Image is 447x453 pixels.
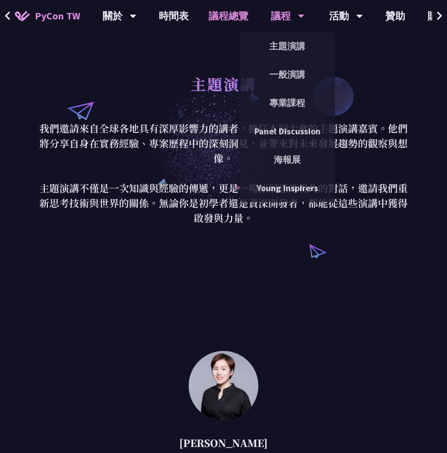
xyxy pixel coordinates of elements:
[239,148,335,171] a: 海報展
[239,91,335,114] a: 專業課程
[35,8,80,23] span: PyCon TW
[239,63,335,86] a: 一般演講
[15,11,30,21] img: Home icon of PyCon TW 2025
[239,34,335,58] a: 主題演講
[191,69,256,99] h1: 主題演講
[239,176,335,200] a: Young Inspirers
[35,121,412,226] p: 我們邀請來自全球各地具有深厚影響力的講者，擔任本屆大會的主題演講嘉賓。他們將分享自身在實務經驗、專案歷程中的深刻洞見，並帶來對未來發展趨勢的觀察與想像。 主題演講不僅是一次知識與經驗的傳遞，更是...
[5,3,90,28] a: PyCon TW
[239,119,335,143] a: Panel Discussion
[189,351,258,421] img: 林滿新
